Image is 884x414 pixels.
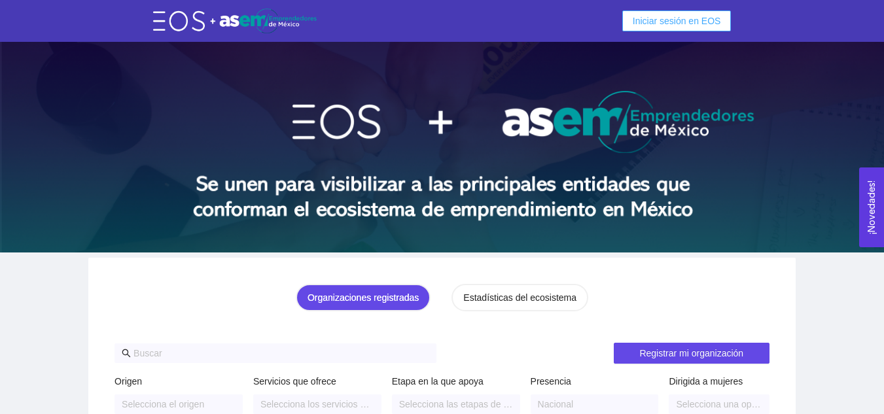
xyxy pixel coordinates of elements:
[308,290,419,305] div: Organizaciones registradas
[133,346,429,360] input: Buscar
[115,374,142,388] label: Origen
[614,343,769,364] button: Registrar mi organización
[639,346,743,360] span: Registrar mi organización
[633,14,721,28] span: Iniciar sesión en EOS
[122,349,131,358] span: search
[253,374,336,388] label: Servicios que ofrece
[859,167,884,247] button: Open Feedback Widget
[392,374,484,388] label: Etapa en la que apoya
[463,290,576,305] div: Estadísticas del ecosistema
[622,10,732,31] button: Iniciar sesión en EOS
[153,9,317,33] img: eos-asem-logo.38b026ae.png
[669,374,743,388] label: Dirigida a mujeres
[531,374,571,388] label: Presencia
